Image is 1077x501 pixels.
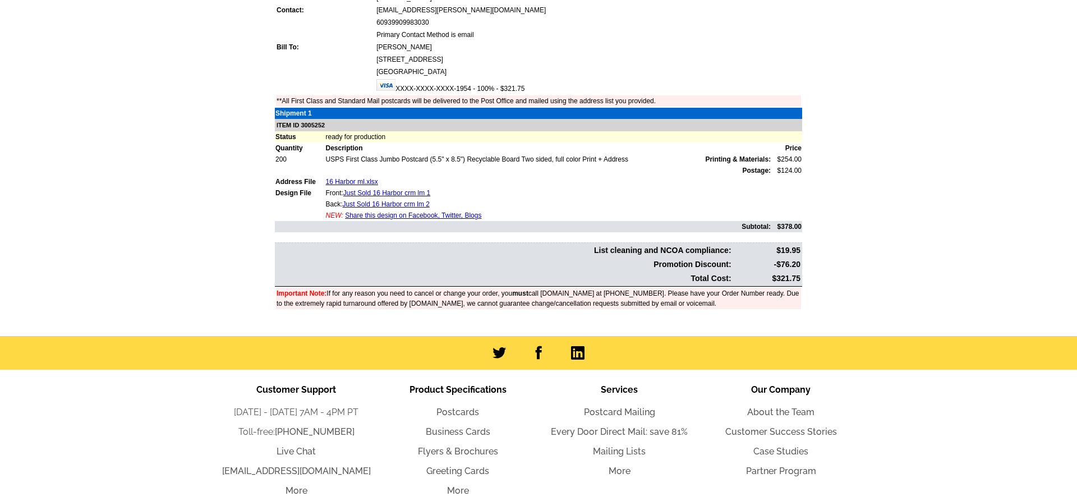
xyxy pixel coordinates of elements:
[771,154,802,165] td: $254.00
[325,131,802,143] td: ready for production
[747,407,814,417] a: About the Team
[276,4,375,16] td: Contact:
[275,108,325,119] td: Shipment 1
[376,66,801,77] td: [GEOGRAPHIC_DATA]
[551,426,688,437] a: Every Door Direct Mail: save 81%
[853,240,1077,501] iframe: LiveChat chat widget
[325,143,771,154] td: Description
[753,446,808,457] a: Case Studies
[746,466,816,476] a: Partner Program
[733,272,801,285] td: $321.75
[409,384,507,395] span: Product Specifications
[609,466,630,476] a: More
[733,258,801,271] td: -$76.20
[771,165,802,176] td: $124.00
[276,288,801,309] td: If for any reason you need to cancel or change your order, you call [DOMAIN_NAME] at [PHONE_NUMBE...
[436,407,479,417] a: Postcards
[275,176,325,187] td: Address File
[343,200,430,208] a: Just Sold 16 Harbor crm lm 2
[275,221,771,232] td: Subtotal:
[275,426,355,437] a: [PHONE_NUMBER]
[733,244,801,257] td: $19.95
[584,407,655,417] a: Postcard Mailing
[325,154,771,165] td: USPS First Class Jumbo Postcard (5.5" x 8.5") Recyclable Board Two sided, full color Print + Address
[276,42,375,53] td: Bill To:
[376,4,801,16] td: [EMAIL_ADDRESS][PERSON_NAME][DOMAIN_NAME]
[345,212,481,219] a: Share this design on Facebook, Twitter, Blogs
[215,406,377,419] li: [DATE] - [DATE] 7AM - 4PM PT
[426,466,489,476] a: Greeting Cards
[705,154,771,164] span: Printing & Materials:
[275,143,325,154] td: Quantity
[771,221,802,232] td: $378.00
[325,178,378,186] a: 16 Harbor ml.xlsx
[447,485,469,496] a: More
[276,95,801,107] td: **All First Class and Standard Mail postcards will be delivered to the Post Office and mailed usi...
[275,119,802,132] td: ITEM ID 3005252
[725,426,837,437] a: Customer Success Stories
[601,384,638,395] span: Services
[343,189,430,197] a: Just Sold 16 Harbor crm lm 1
[376,29,801,40] td: Primary Contact Method is email
[275,131,325,143] td: Status
[325,199,771,210] td: Back:
[376,17,801,28] td: 60939909983030
[376,54,801,65] td: [STREET_ADDRESS]
[277,446,316,457] a: Live Chat
[325,187,771,199] td: Front:
[325,212,343,219] span: NEW:
[771,143,802,154] td: Price
[215,425,377,439] li: Toll-free:
[426,426,490,437] a: Business Cards
[376,42,801,53] td: [PERSON_NAME]
[376,79,801,94] td: XXXX-XXXX-XXXX-1954 - 100% - $321.75
[593,446,646,457] a: Mailing Lists
[222,466,371,476] a: [EMAIL_ADDRESS][DOMAIN_NAME]
[276,272,732,285] td: Total Cost:
[742,167,771,174] strong: Postage:
[512,289,528,297] b: must
[276,258,732,271] td: Promotion Discount:
[376,79,395,91] img: visa.gif
[275,187,325,199] td: Design File
[277,289,326,297] font: Important Note:
[418,446,498,457] a: Flyers & Brochures
[275,154,325,165] td: 200
[276,244,732,257] td: List cleaning and NCOA compliance:
[256,384,336,395] span: Customer Support
[751,384,811,395] span: Our Company
[286,485,307,496] a: More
